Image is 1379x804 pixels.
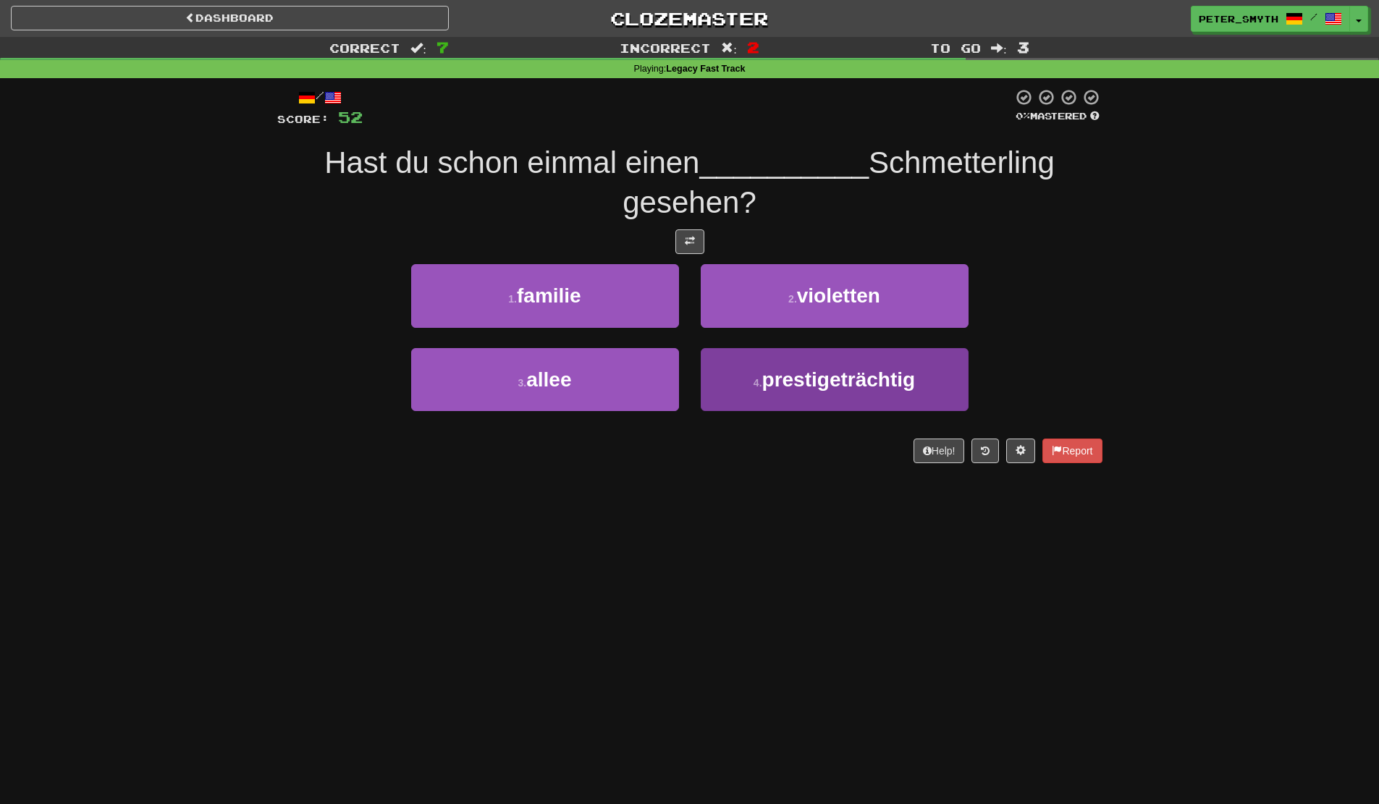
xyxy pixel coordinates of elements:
[971,439,999,463] button: Round history (alt+y)
[754,377,762,389] small: 4 .
[329,41,400,55] span: Correct
[277,88,363,106] div: /
[762,368,916,391] span: prestigeträchtig
[471,6,908,31] a: Clozemaster
[411,264,679,327] button: 1.familie
[620,41,711,55] span: Incorrect
[1191,6,1350,32] a: Peter_Smyth /
[411,348,679,411] button: 3.allee
[508,293,517,305] small: 1 .
[11,6,449,30] a: Dashboard
[797,284,880,307] span: violetten
[666,64,745,74] strong: Legacy Fast Track
[410,42,426,54] span: :
[788,293,797,305] small: 2 .
[914,439,965,463] button: Help!
[701,264,969,327] button: 2.violetten
[1310,12,1317,22] span: /
[518,377,527,389] small: 3 .
[701,348,969,411] button: 4.prestigeträchtig
[324,145,699,179] span: Hast du schon einmal einen
[1013,110,1102,123] div: Mastered
[1017,38,1029,56] span: 3
[747,38,759,56] span: 2
[1199,12,1278,25] span: Peter_Smyth
[526,368,571,391] span: allee
[930,41,981,55] span: To go
[277,113,329,125] span: Score:
[338,108,363,126] span: 52
[721,42,737,54] span: :
[1016,110,1030,122] span: 0 %
[1042,439,1102,463] button: Report
[699,145,869,179] span: __________
[675,229,704,254] button: Toggle translation (alt+t)
[517,284,581,307] span: familie
[623,145,1055,219] span: Schmetterling gesehen?
[437,38,449,56] span: 7
[991,42,1007,54] span: :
